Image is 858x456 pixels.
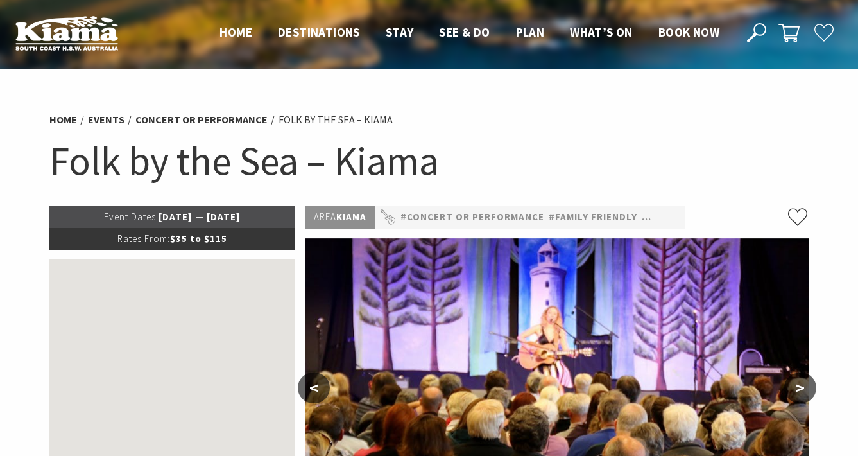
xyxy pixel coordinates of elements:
a: #Concert or Performance [400,209,544,225]
p: Kiama [305,206,375,229]
h1: Folk by the Sea – Kiama [49,135,809,187]
li: Folk by the Sea – Kiama [279,112,393,128]
span: Book now [658,24,719,40]
span: Event Dates: [104,211,159,223]
span: Plan [516,24,545,40]
nav: Main Menu [207,22,732,44]
span: What’s On [570,24,633,40]
span: Stay [386,24,414,40]
a: #Family Friendly [549,209,637,225]
span: See & Do [439,24,490,40]
span: Destinations [278,24,360,40]
a: Events [88,113,124,127]
a: Home [49,113,77,127]
button: < [298,373,330,403]
a: Concert or Performance [135,113,268,127]
img: Kiama Logo [15,15,118,51]
span: Home [219,24,252,40]
span: Area [314,211,336,223]
p: [DATE] — [DATE] [49,206,296,228]
button: > [784,373,816,403]
p: $35 to $115 [49,228,296,250]
a: #Featured [642,209,699,225]
span: Rates From: [117,232,170,245]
